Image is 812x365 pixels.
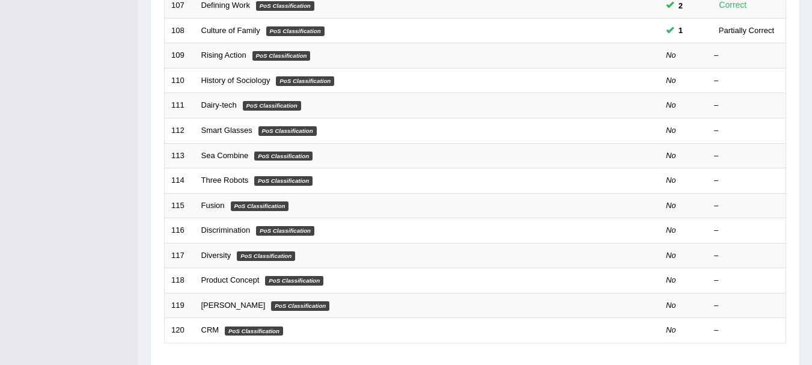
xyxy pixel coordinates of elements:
em: PoS Classification [265,276,323,286]
td: 112 [165,118,195,143]
em: PoS Classification [276,76,334,86]
em: PoS Classification [225,327,283,336]
em: PoS Classification [252,51,311,61]
a: History of Sociology [201,76,270,85]
em: No [666,76,676,85]
a: CRM [201,325,219,334]
td: 111 [165,93,195,118]
em: No [666,301,676,310]
a: Rising Action [201,51,246,60]
em: No [666,225,676,235]
a: Three Robots [201,176,249,185]
em: PoS Classification [254,176,313,186]
em: No [666,51,676,60]
span: You can still take this question [674,24,688,37]
td: 118 [165,268,195,293]
td: 114 [165,168,195,194]
em: No [666,251,676,260]
td: 108 [165,18,195,43]
em: PoS Classification [231,201,289,211]
a: Defining Work [201,1,250,10]
em: No [666,201,676,210]
td: 120 [165,318,195,343]
a: Discrimination [201,225,251,235]
td: 117 [165,243,195,268]
em: PoS Classification [254,152,313,161]
em: PoS Classification [266,26,325,36]
em: No [666,100,676,109]
div: – [714,125,779,136]
div: – [714,325,779,336]
em: No [666,151,676,160]
a: Diversity [201,251,231,260]
em: No [666,176,676,185]
td: 113 [165,143,195,168]
div: Partially Correct [714,24,779,37]
div: – [714,75,779,87]
div: – [714,275,779,286]
em: PoS Classification [256,1,314,11]
div: – [714,300,779,311]
td: 109 [165,43,195,69]
td: 119 [165,293,195,318]
td: 115 [165,193,195,218]
a: Dairy-tech [201,100,237,109]
div: – [714,100,779,111]
a: Smart Glasses [201,126,252,135]
a: [PERSON_NAME] [201,301,266,310]
em: No [666,126,676,135]
div: – [714,50,779,61]
em: PoS Classification [256,226,314,236]
em: No [666,275,676,284]
em: PoS Classification [271,301,329,311]
td: 110 [165,68,195,93]
em: No [666,325,676,334]
a: Culture of Family [201,26,260,35]
a: Sea Combine [201,151,249,160]
em: PoS Classification [243,101,301,111]
em: PoS Classification [258,126,317,136]
div: – [714,225,779,236]
a: Fusion [201,201,225,210]
div: – [714,250,779,262]
div: – [714,175,779,186]
div: – [714,200,779,212]
a: Product Concept [201,275,260,284]
td: 116 [165,218,195,244]
em: PoS Classification [237,251,295,261]
div: – [714,150,779,162]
